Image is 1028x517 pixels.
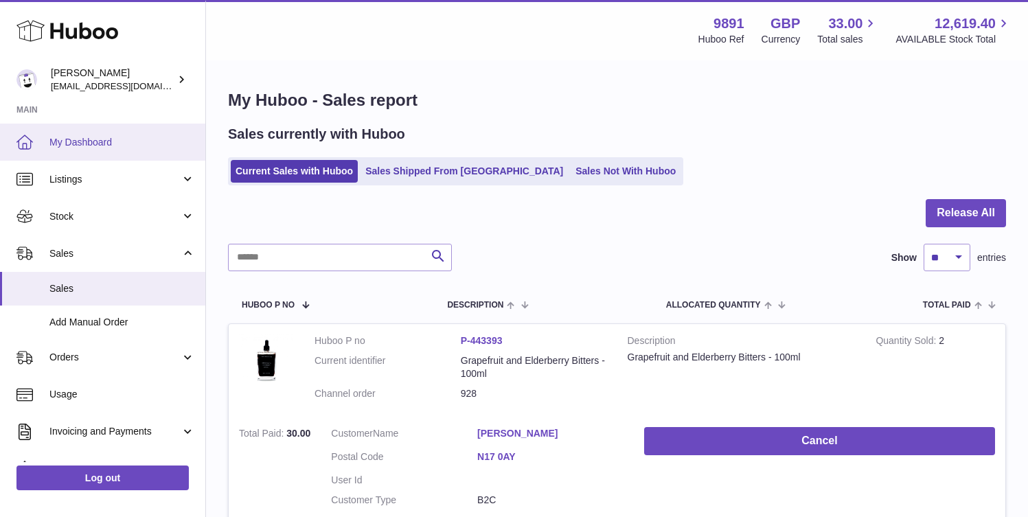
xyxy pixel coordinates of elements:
[331,427,477,444] dt: Name
[817,33,878,46] span: Total sales
[926,199,1006,227] button: Release All
[770,14,800,33] strong: GBP
[331,494,477,507] dt: Customer Type
[571,160,681,183] a: Sales Not With Huboo
[49,282,195,295] span: Sales
[698,33,744,46] div: Huboo Ref
[228,125,405,143] h2: Sales currently with Huboo
[49,351,181,364] span: Orders
[49,247,181,260] span: Sales
[49,316,195,329] span: Add Manual Order
[977,251,1006,264] span: entries
[935,14,996,33] span: 12,619.40
[49,210,181,223] span: Stock
[923,301,971,310] span: Total paid
[628,334,856,351] strong: Description
[891,251,917,264] label: Show
[817,14,878,46] a: 33.00 Total sales
[461,387,607,400] dd: 928
[447,301,503,310] span: Description
[713,14,744,33] strong: 9891
[49,173,181,186] span: Listings
[828,14,863,33] span: 33.00
[461,354,607,380] dd: Grapefruit and Elderberry Bitters - 100ml
[762,33,801,46] div: Currency
[286,428,310,439] span: 30.00
[51,80,202,91] span: [EMAIL_ADDRESS][DOMAIN_NAME]
[228,89,1006,111] h1: My Huboo - Sales report
[315,354,461,380] dt: Current identifier
[461,335,503,346] a: P-443393
[49,388,195,401] span: Usage
[49,425,181,438] span: Invoicing and Payments
[315,334,461,347] dt: Huboo P no
[331,474,477,487] dt: User Id
[876,335,939,349] strong: Quantity Sold
[666,301,761,310] span: ALLOCATED Quantity
[361,160,568,183] a: Sales Shipped From [GEOGRAPHIC_DATA]
[231,160,358,183] a: Current Sales with Huboo
[239,428,286,442] strong: Total Paid
[51,67,174,93] div: [PERSON_NAME]
[865,324,1005,417] td: 2
[242,301,295,310] span: Huboo P no
[331,450,477,467] dt: Postal Code
[477,450,624,463] a: N17 0AY
[239,334,294,389] img: 1653476749.jpg
[49,136,195,149] span: My Dashboard
[895,14,1012,46] a: 12,619.40 AVAILABLE Stock Total
[315,387,461,400] dt: Channel order
[331,428,373,439] span: Customer
[477,427,624,440] a: [PERSON_NAME]
[477,494,624,507] dd: B2C
[628,351,856,364] div: Grapefruit and Elderberry Bitters - 100ml
[895,33,1012,46] span: AVAILABLE Stock Total
[16,466,189,490] a: Log out
[644,427,995,455] button: Cancel
[16,69,37,90] img: ro@thebitterclub.co.uk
